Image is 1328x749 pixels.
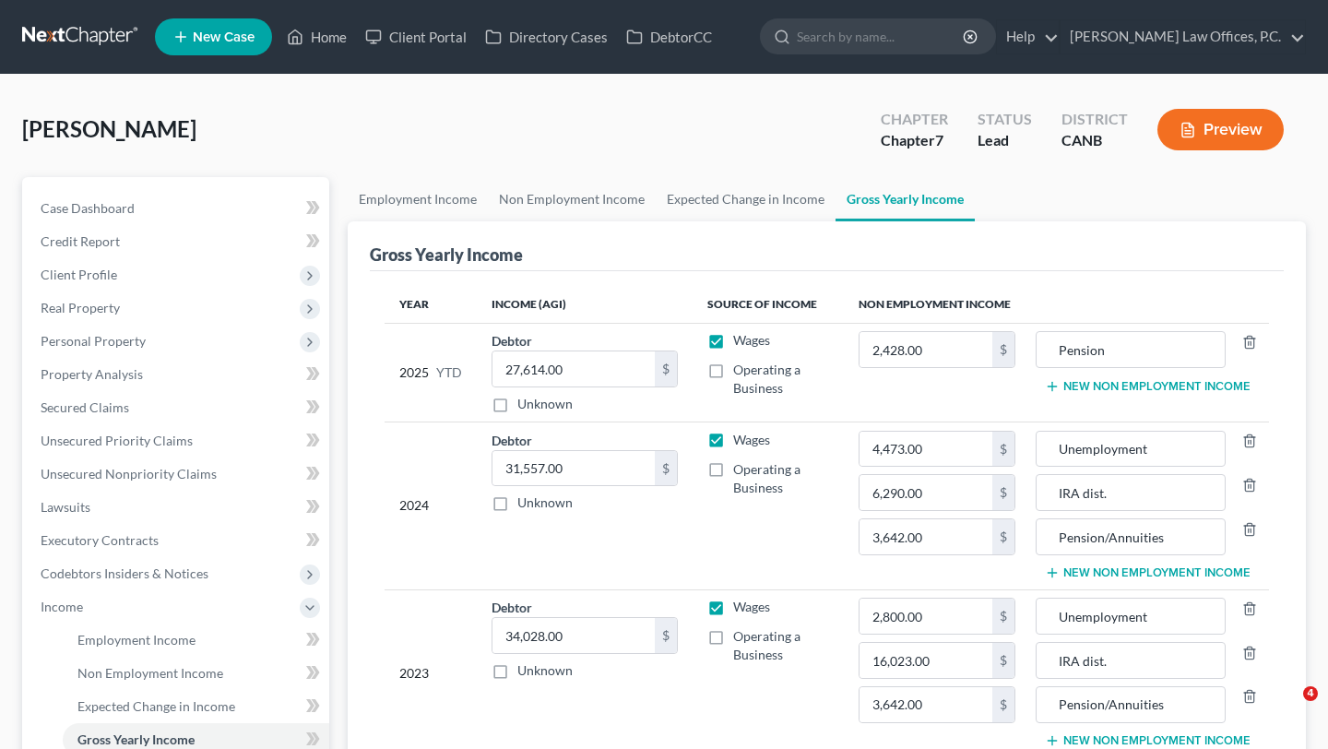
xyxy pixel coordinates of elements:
th: Year [385,286,477,323]
span: Client Profile [41,267,117,282]
input: 0.00 [860,599,992,634]
div: Chapter [881,130,948,151]
div: $ [992,475,1014,510]
input: Source of Income [1046,432,1215,467]
th: Income (AGI) [477,286,693,323]
span: Codebtors Insiders & Notices [41,565,208,581]
a: DebtorCC [617,20,721,53]
div: 2024 [399,431,462,581]
span: YTD [436,363,462,382]
span: Gross Yearly Income [77,731,195,747]
div: $ [655,451,677,486]
div: 2023 [399,598,462,748]
a: Employment Income [348,177,488,221]
a: [PERSON_NAME] Law Offices, P.C. [1061,20,1305,53]
input: Source of Income [1046,332,1215,367]
div: Lead [978,130,1032,151]
a: Secured Claims [26,391,329,424]
input: 0.00 [860,475,992,510]
span: Wages [733,599,770,614]
input: Source of Income [1046,687,1215,722]
label: Unknown [517,661,573,680]
label: Unknown [517,395,573,413]
label: Debtor [492,331,532,351]
span: Unsecured Priority Claims [41,433,193,448]
span: Personal Property [41,333,146,349]
span: Lawsuits [41,499,90,515]
div: $ [992,687,1014,722]
a: Employment Income [63,624,329,657]
input: 0.00 [492,618,655,653]
span: Secured Claims [41,399,129,415]
label: Debtor [492,431,532,450]
label: Debtor [492,598,532,617]
a: Credit Report [26,225,329,258]
a: Lawsuits [26,491,329,524]
span: Employment Income [77,632,196,648]
th: Source of Income [693,286,844,323]
div: $ [992,332,1014,367]
div: District [1061,109,1128,130]
input: Source of Income [1046,599,1215,634]
input: 0.00 [860,519,992,554]
input: Source of Income [1046,519,1215,554]
input: 0.00 [860,687,992,722]
span: New Case [193,30,255,44]
a: Unsecured Nonpriority Claims [26,458,329,491]
span: 7 [935,131,943,149]
span: Unsecured Nonpriority Claims [41,466,217,481]
div: $ [992,599,1014,634]
div: Gross Yearly Income [370,244,523,266]
span: Operating a Business [733,461,800,495]
a: Directory Cases [476,20,617,53]
a: Client Portal [356,20,476,53]
input: 0.00 [860,432,992,467]
button: New Non Employment Income [1045,379,1251,394]
input: Source of Income [1046,643,1215,678]
div: $ [992,519,1014,554]
div: $ [655,618,677,653]
div: 2025 [399,331,462,413]
span: Property Analysis [41,366,143,382]
button: Preview [1157,109,1284,150]
span: Wages [733,432,770,447]
span: Operating a Business [733,628,800,662]
label: Unknown [517,493,573,512]
a: Property Analysis [26,358,329,391]
input: 0.00 [860,332,992,367]
span: Income [41,599,83,614]
a: Executory Contracts [26,524,329,557]
a: Gross Yearly Income [836,177,975,221]
span: Operating a Business [733,362,800,396]
div: $ [655,351,677,386]
div: Chapter [881,109,948,130]
a: Unsecured Priority Claims [26,424,329,458]
span: Executory Contracts [41,532,159,548]
input: Source of Income [1046,475,1215,510]
div: CANB [1061,130,1128,151]
input: 0.00 [860,643,992,678]
a: Non Employment Income [63,657,329,690]
span: Expected Change in Income [77,698,235,714]
a: Case Dashboard [26,192,329,225]
a: Expected Change in Income [656,177,836,221]
span: Real Property [41,300,120,315]
span: [PERSON_NAME] [22,115,196,142]
span: 4 [1303,686,1318,701]
div: $ [992,432,1014,467]
span: Credit Report [41,233,120,249]
span: Non Employment Income [77,665,223,681]
a: Home [278,20,356,53]
a: Expected Change in Income [63,690,329,723]
th: Non Employment Income [844,286,1269,323]
input: Search by name... [797,19,966,53]
div: Status [978,109,1032,130]
span: Case Dashboard [41,200,135,216]
span: Wages [733,332,770,348]
input: 0.00 [492,351,655,386]
iframe: Intercom live chat [1265,686,1310,731]
input: 0.00 [492,451,655,486]
a: Non Employment Income [488,177,656,221]
a: Help [997,20,1059,53]
button: New Non Employment Income [1045,565,1251,580]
